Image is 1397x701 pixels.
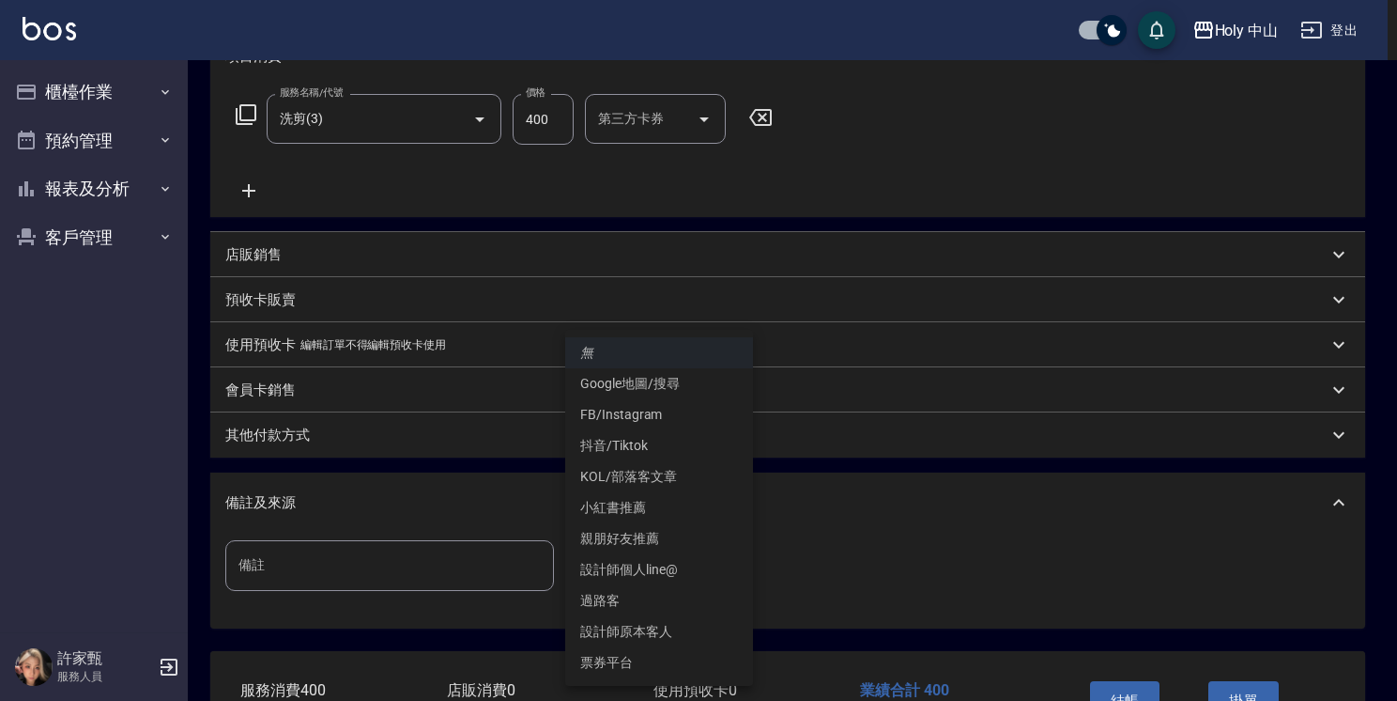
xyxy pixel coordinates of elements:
li: 親朋好友推薦 [565,523,753,554]
li: 設計師原本客人 [565,616,753,647]
em: 無 [580,343,593,363]
li: 設計師個人line@ [565,554,753,585]
li: Google地圖/搜尋 [565,368,753,399]
li: 過路客 [565,585,753,616]
li: 小紅書推薦 [565,492,753,523]
li: 票券平台 [565,647,753,678]
li: KOL/部落客文章 [565,461,753,492]
li: 抖音/Tiktok [565,430,753,461]
li: FB/Instagram [565,399,753,430]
